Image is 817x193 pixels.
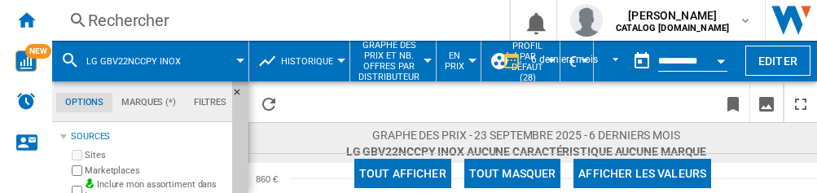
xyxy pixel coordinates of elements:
[512,41,551,81] button: Profil par défaut (28)
[717,84,749,122] button: Créer un favoris
[358,41,428,81] button: Graphe des prix et nb. offres par distributeur
[85,178,94,188] img: mysite-bg-18x18.png
[60,41,240,81] div: LG GBV22NCCPY INOX
[569,41,585,81] button: €
[531,54,598,65] div: 6 derniers mois
[56,93,112,112] md-tab-item: Options
[16,91,36,111] img: alerts-logo.svg
[464,159,561,188] button: Tout masquer
[784,84,817,122] button: Plein écran
[281,41,341,81] button: Historique
[570,4,603,37] img: profile.jpg
[72,165,82,176] input: Marketplaces
[445,50,464,72] span: En prix
[346,127,707,143] span: Graphe des prix - 23 septembre 2025 - 6 derniers mois
[490,41,551,81] div: Profil par défaut (28)
[560,41,594,81] md-menu: Currency
[257,41,341,81] div: Historique
[616,7,729,24] span: [PERSON_NAME]
[72,150,82,160] input: Sites
[25,44,51,59] span: NEW
[745,46,810,76] button: Editer
[616,23,729,33] b: CATALOG [DOMAIN_NAME]
[232,81,252,111] button: Masquer
[15,50,37,72] img: wise-card.svg
[445,41,472,81] button: En prix
[71,130,226,143] div: Sources
[86,41,197,81] button: LG GBV22NCCPY INOX
[358,40,419,82] span: Graphe des prix et nb. offres par distributeur
[512,41,543,83] span: Profil par défaut (28)
[86,56,181,67] span: LG GBV22NCCPY INOX
[354,159,451,188] button: Tout afficher
[88,9,467,32] div: Rechercher
[85,164,226,177] label: Marketplaces
[626,45,658,77] button: md-calendar
[750,84,783,122] button: Télécharger en image
[573,159,711,188] button: Afficher les valeurs
[346,143,707,160] span: LG GBV22NCCPY INOX Aucune caractéristique Aucune marque
[85,149,226,161] label: Sites
[529,48,626,75] md-select: REPORTS.WIZARD.STEPS.REPORT.STEPS.REPORT_OPTIONS.PERIOD: 6 derniers mois
[112,93,185,112] md-tab-item: Marques (*)
[281,56,333,67] span: Historique
[253,84,285,122] button: Recharger
[185,93,235,112] md-tab-item: Filtres
[256,174,278,184] tspan: 860 €
[706,44,736,73] button: Open calendar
